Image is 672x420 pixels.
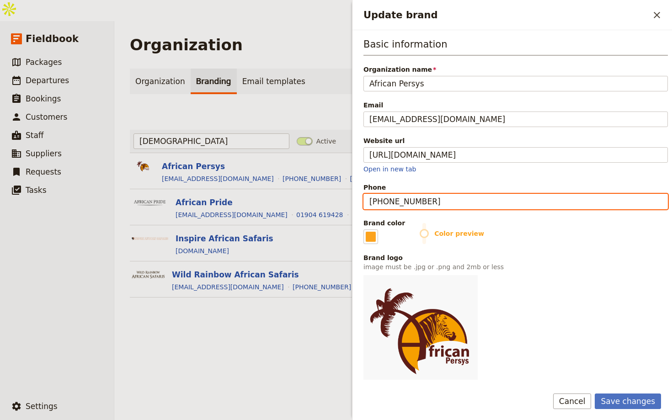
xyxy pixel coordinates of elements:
h1: Organization [130,36,243,54]
input: Organization name [363,76,668,91]
span: Tasks [26,186,47,195]
span: Customers [26,112,67,122]
a: Email templates [237,69,311,94]
input: Email [363,112,668,127]
a: Branding [191,69,237,94]
button: Close drawer [649,7,665,23]
a: 01904 619428 [296,210,343,219]
span: Color preview [420,229,668,238]
div: Brand logo [363,253,668,262]
span: Brand color [363,218,405,228]
a: [DOMAIN_NAME] [350,174,403,183]
span: Packages [26,58,62,67]
input: Type to filter [133,133,289,149]
button: Inspire African Safaris [176,233,273,244]
span: Organization name [363,65,668,74]
button: Wild Rainbow African Safaris [172,269,299,280]
h3: Basic information [363,37,668,56]
img: https://d33jgr8dhgav85.cloudfront.net/68c4c289a280e493b59e4153/68c4c2a737747a9067849fc4?Expires=1... [363,275,478,389]
div: Email [363,101,668,110]
img: Logo [132,159,155,173]
span: Requests [26,167,61,176]
button: Save changes [595,393,661,409]
a: [PHONE_NUMBER] [283,174,341,183]
button: African Pride [176,197,233,208]
button: African Persys [162,161,225,172]
span: Staff [26,131,44,140]
img: Logo [132,197,168,207]
a: [EMAIL_ADDRESS][DOMAIN_NAME] [172,282,284,292]
a: Organization [130,69,191,94]
span: Bookings [26,94,61,103]
img: Logo [132,268,165,282]
div: Phone [363,183,668,192]
h2: Update brand [363,8,649,22]
span: Fieldbook [26,32,79,46]
img: Logo [132,237,168,240]
span: Settings [26,402,58,411]
input: Website url [363,147,668,163]
input: Phone [363,194,668,209]
a: [PHONE_NUMBER] [293,282,351,292]
button: Cancel [553,393,592,409]
a: Open in new tab [363,165,416,173]
a: [EMAIL_ADDRESS][DOMAIN_NAME] [176,210,288,219]
p: image must be .jpg or .png and 2mb or less [363,262,668,271]
span: Departures [26,76,69,85]
div: Website url [363,136,668,145]
a: [EMAIL_ADDRESS][DOMAIN_NAME] [162,174,274,183]
span: Suppliers [26,149,62,158]
a: [DOMAIN_NAME] [176,246,229,255]
span: Active [316,137,336,146]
